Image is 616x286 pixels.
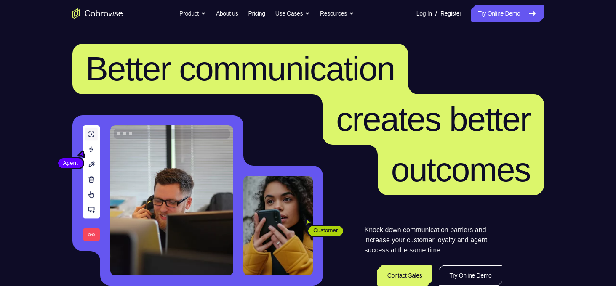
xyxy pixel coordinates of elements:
[439,265,502,286] a: Try Online Demo
[179,5,206,22] button: Product
[86,50,395,87] span: Better communication
[72,8,123,19] a: Go to the home page
[320,5,354,22] button: Resources
[275,5,310,22] button: Use Cases
[416,5,432,22] a: Log In
[391,151,531,188] span: outcomes
[365,225,502,255] p: Knock down communication barriers and increase your customer loyalty and agent success at the sam...
[471,5,544,22] a: Try Online Demo
[248,5,265,22] a: Pricing
[440,5,461,22] a: Register
[243,176,313,275] img: A customer holding their phone
[435,8,437,19] span: /
[377,265,432,286] a: Contact Sales
[110,125,233,275] img: A customer support agent talking on the phone
[336,101,530,138] span: creates better
[216,5,238,22] a: About us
